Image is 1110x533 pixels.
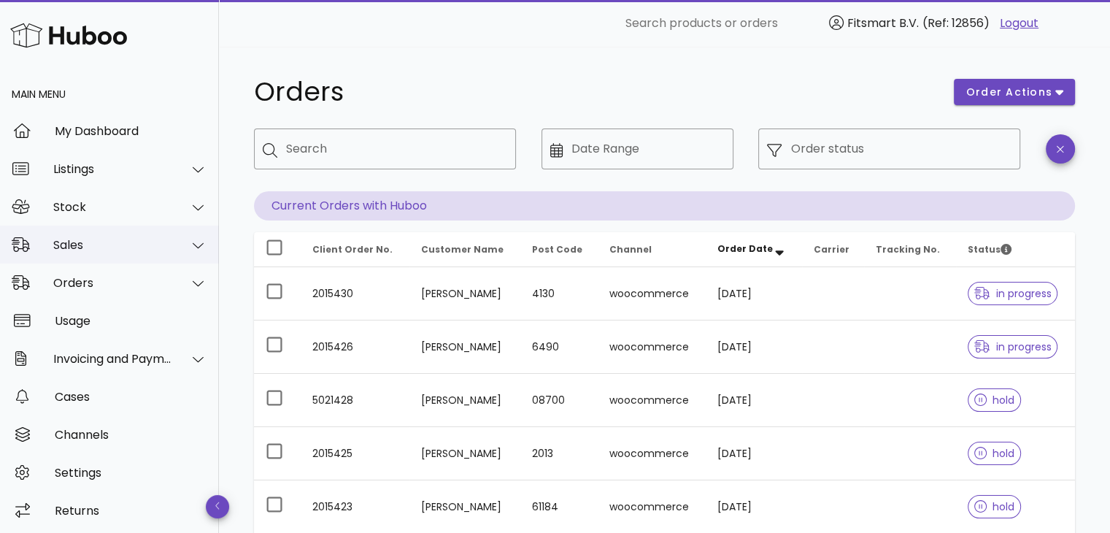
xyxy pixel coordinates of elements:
[520,232,598,267] th: Post Code
[922,15,990,31] span: (Ref: 12856)
[301,267,409,321] td: 2015430
[974,448,1015,459] span: hold
[53,162,172,176] div: Listings
[55,314,207,328] div: Usage
[55,466,207,480] div: Settings
[954,79,1075,105] button: order actions
[55,390,207,404] div: Cases
[814,243,849,256] span: Carrier
[520,427,598,480] td: 2013
[55,124,207,138] div: My Dashboard
[974,288,1052,299] span: in progress
[598,321,706,374] td: woocommerce
[520,374,598,427] td: 08700
[301,374,409,427] td: 5021428
[974,342,1052,352] span: in progress
[717,242,773,255] span: Order Date
[706,374,802,427] td: [DATE]
[706,232,802,267] th: Order Date: Sorted descending. Activate to remove sorting.
[706,321,802,374] td: [DATE]
[598,427,706,480] td: woocommerce
[532,243,582,256] span: Post Code
[966,85,1053,100] span: order actions
[55,504,207,518] div: Returns
[53,352,172,366] div: Invoicing and Payments
[409,267,520,321] td: [PERSON_NAME]
[53,200,172,214] div: Stock
[409,374,520,427] td: [PERSON_NAME]
[10,20,127,51] img: Huboo Logo
[312,243,393,256] span: Client Order No.
[520,267,598,321] td: 4130
[301,321,409,374] td: 2015426
[598,374,706,427] td: woocommerce
[53,238,172,252] div: Sales
[409,321,520,374] td: [PERSON_NAME]
[301,232,409,267] th: Client Order No.
[864,232,956,267] th: Tracking No.
[847,15,919,31] span: Fitsmart B.V.
[706,267,802,321] td: [DATE]
[55,428,207,442] div: Channels
[254,79,936,105] h1: Orders
[802,232,864,267] th: Carrier
[1000,15,1038,32] a: Logout
[53,276,172,290] div: Orders
[520,321,598,374] td: 6490
[301,427,409,480] td: 2015425
[609,243,652,256] span: Channel
[876,243,940,256] span: Tracking No.
[974,395,1015,405] span: hold
[409,427,520,480] td: [PERSON_NAME]
[598,232,706,267] th: Channel
[956,232,1076,267] th: Status
[968,243,1011,256] span: Status
[409,232,520,267] th: Customer Name
[974,502,1015,512] span: hold
[421,243,504,256] span: Customer Name
[706,427,802,480] td: [DATE]
[254,191,1075,221] p: Current Orders with Huboo
[598,267,706,321] td: woocommerce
